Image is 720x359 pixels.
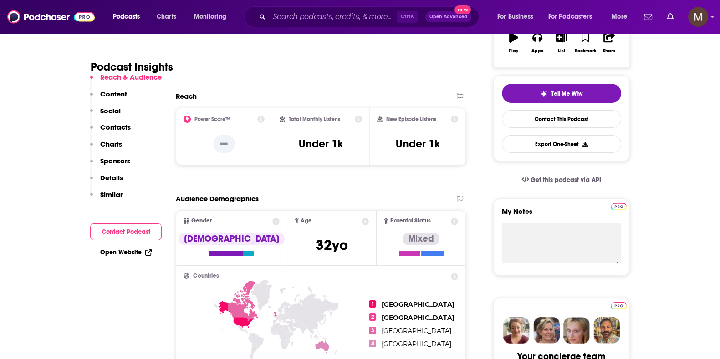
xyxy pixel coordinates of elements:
span: Monitoring [194,10,226,23]
button: List [549,26,573,59]
button: Contacts [90,123,131,140]
img: tell me why sparkle [540,90,547,97]
span: [GEOGRAPHIC_DATA] [382,300,454,308]
div: Apps [531,48,543,54]
span: For Business [497,10,533,23]
span: 2 [369,313,376,321]
h3: Under 1k [396,137,440,151]
a: Show notifications dropdown [640,9,656,25]
h2: Reach [176,92,197,101]
button: open menu [491,10,545,24]
span: 3 [369,327,376,334]
div: List [558,48,565,54]
button: Apps [526,26,549,59]
img: Sydney Profile [503,317,530,344]
h2: Audience Demographics [176,194,259,203]
span: [GEOGRAPHIC_DATA] [382,313,454,322]
img: Podchaser Pro [611,302,627,309]
a: Charts [151,10,182,24]
button: open menu [188,10,238,24]
img: Podchaser - Follow, Share and Rate Podcasts [7,8,95,25]
input: Search podcasts, credits, & more... [269,10,397,24]
div: Search podcasts, credits, & more... [253,6,488,27]
button: open menu [605,10,638,24]
p: Similar [100,190,123,199]
span: Parental Status [390,218,431,224]
p: Contacts [100,123,131,131]
span: 1 [369,300,376,308]
button: open menu [107,10,152,24]
a: Pro website [611,202,627,210]
p: Details [100,173,123,182]
img: Podchaser Pro [611,203,627,210]
p: Sponsors [100,157,130,165]
img: User Profile [688,7,708,27]
span: [GEOGRAPHIC_DATA] [382,327,451,335]
h2: Total Monthly Listens [289,116,340,122]
button: open menu [542,10,605,24]
button: Bookmark [573,26,597,59]
div: Share [603,48,615,54]
p: -- [213,135,235,153]
p: Reach & Audience [100,73,162,81]
span: Age [301,218,312,224]
a: Show notifications dropdown [663,9,677,25]
img: Barbara Profile [533,317,560,344]
a: Contact This Podcast [502,110,621,128]
div: Bookmark [574,48,596,54]
h2: Power Score™ [194,116,230,122]
label: My Notes [502,207,621,223]
button: Content [90,90,127,106]
span: For Podcasters [548,10,592,23]
a: Pro website [611,301,627,309]
p: Content [100,90,127,98]
span: Charts [157,10,176,23]
button: Contact Podcast [90,223,162,240]
button: tell me why sparkleTell Me Why [502,84,621,103]
button: Social [90,106,121,123]
span: 4 [369,340,376,347]
h2: New Episode Listens [386,116,436,122]
button: Play [502,26,526,59]
button: Details [90,173,123,190]
span: Tell Me Why [551,90,582,97]
span: Open Advanced [429,15,467,19]
button: Sponsors [90,157,130,173]
span: Podcasts [113,10,140,23]
button: Similar [90,190,123,207]
p: Charts [100,140,122,148]
span: More [612,10,627,23]
span: Gender [191,218,212,224]
button: Show profile menu [688,7,708,27]
div: Play [509,48,518,54]
span: 32 yo [316,236,348,254]
span: Ctrl K [397,11,418,23]
h3: Under 1k [299,137,343,151]
button: Charts [90,140,122,157]
p: Social [100,106,121,115]
div: [DEMOGRAPHIC_DATA] [179,233,285,245]
button: Export One-Sheet [502,135,621,153]
button: Share [597,26,621,59]
a: Get this podcast via API [514,169,609,191]
button: Reach & Audience [90,73,162,90]
span: Countries [193,273,219,279]
div: Mixed [403,233,439,245]
img: Jules Profile [563,317,590,344]
span: New [454,5,471,14]
span: [GEOGRAPHIC_DATA] [382,340,451,348]
img: Jon Profile [593,317,620,344]
span: Logged in as miabeaumont.personal [688,7,708,27]
h1: Podcast Insights [91,60,173,74]
button: Open AdvancedNew [425,11,471,22]
span: Get this podcast via API [531,176,601,184]
a: Open Website [100,248,152,256]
